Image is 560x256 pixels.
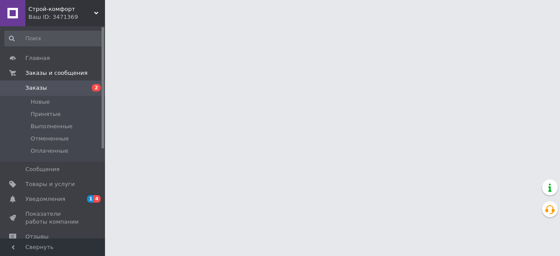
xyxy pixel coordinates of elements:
span: Показатели работы компании [25,210,81,226]
span: 2 [92,84,101,91]
input: Поиск [4,31,103,46]
div: Ваш ID: 3471369 [28,13,105,21]
span: Строй-комфорт [28,5,94,13]
span: Заказы и сообщения [25,69,87,77]
span: Отмененные [31,135,69,143]
span: Оплаченные [31,147,68,155]
span: Товары и услуги [25,180,75,188]
span: Главная [25,54,50,62]
span: Заказы [25,84,47,92]
span: Выполненные [31,123,73,130]
span: 4 [94,195,101,203]
span: Сообщения [25,165,59,173]
span: Уведомления [25,195,65,203]
span: 1 [87,195,94,203]
span: Отзывы [25,233,49,241]
span: Новые [31,98,50,106]
span: Принятые [31,110,61,118]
